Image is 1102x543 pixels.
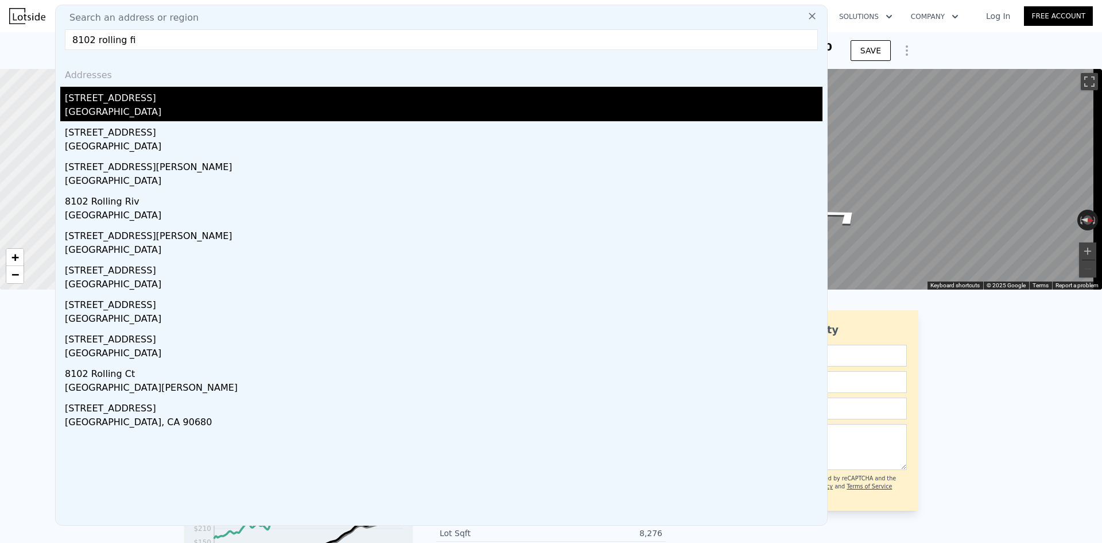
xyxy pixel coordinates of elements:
input: Enter an address, city, region, neighborhood or zip code [65,29,818,50]
div: [GEOGRAPHIC_DATA] [65,209,822,225]
div: [GEOGRAPHIC_DATA][PERSON_NAME] [65,381,822,397]
div: [GEOGRAPHIC_DATA], CA 90680 [65,415,822,432]
button: Reset the view [1077,215,1098,225]
button: Zoom out [1079,260,1096,278]
span: + [11,250,19,264]
button: Zoom in [1079,242,1096,260]
span: Search an address or region [60,11,199,25]
div: [GEOGRAPHIC_DATA] [65,105,822,121]
a: Zoom in [6,249,24,266]
div: [GEOGRAPHIC_DATA] [65,140,822,156]
a: Free Account [1024,6,1093,26]
a: Log In [972,10,1024,22]
span: © 2025 Google [987,282,1026,288]
button: SAVE [851,40,891,61]
a: Zoom out [6,266,24,283]
div: [STREET_ADDRESS][PERSON_NAME] [65,156,822,174]
div: [GEOGRAPHIC_DATA] [65,278,822,294]
div: [STREET_ADDRESS] [65,121,822,140]
button: Toggle fullscreen view [1081,73,1098,90]
button: Company [902,6,968,27]
button: Rotate counterclockwise [1077,210,1084,230]
button: Show Options [895,39,918,62]
button: Solutions [830,6,902,27]
span: − [11,267,19,282]
div: [STREET_ADDRESS][PERSON_NAME] [65,225,822,243]
div: [STREET_ADDRESS] [65,259,822,278]
div: [STREET_ADDRESS] [65,328,822,346]
div: 8,276 [551,527,662,539]
a: Terms (opens in new tab) [1033,282,1049,288]
tspan: $210 [193,525,211,533]
div: [GEOGRAPHIC_DATA] [65,312,822,328]
div: Addresses [60,59,822,87]
path: Go Northwest, McDonald Ave [800,201,884,231]
div: 8102 Rolling Riv [65,190,822,209]
a: Report a problem [1056,282,1099,288]
div: [GEOGRAPHIC_DATA] [65,174,822,190]
div: [GEOGRAPHIC_DATA] [65,346,822,363]
div: 8102 Rolling Ct [65,363,822,381]
div: [GEOGRAPHIC_DATA] [65,243,822,259]
img: Lotside [9,8,45,24]
div: Lot Sqft [440,527,551,539]
div: This site is protected by reCAPTCHA and the Google and apply. [774,475,907,499]
button: Keyboard shortcuts [930,282,980,290]
a: Terms of Service [847,483,892,490]
button: Rotate clockwise [1092,210,1099,230]
div: [STREET_ADDRESS] [65,294,822,312]
div: [STREET_ADDRESS] [65,397,822,415]
div: [STREET_ADDRESS] [65,87,822,105]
